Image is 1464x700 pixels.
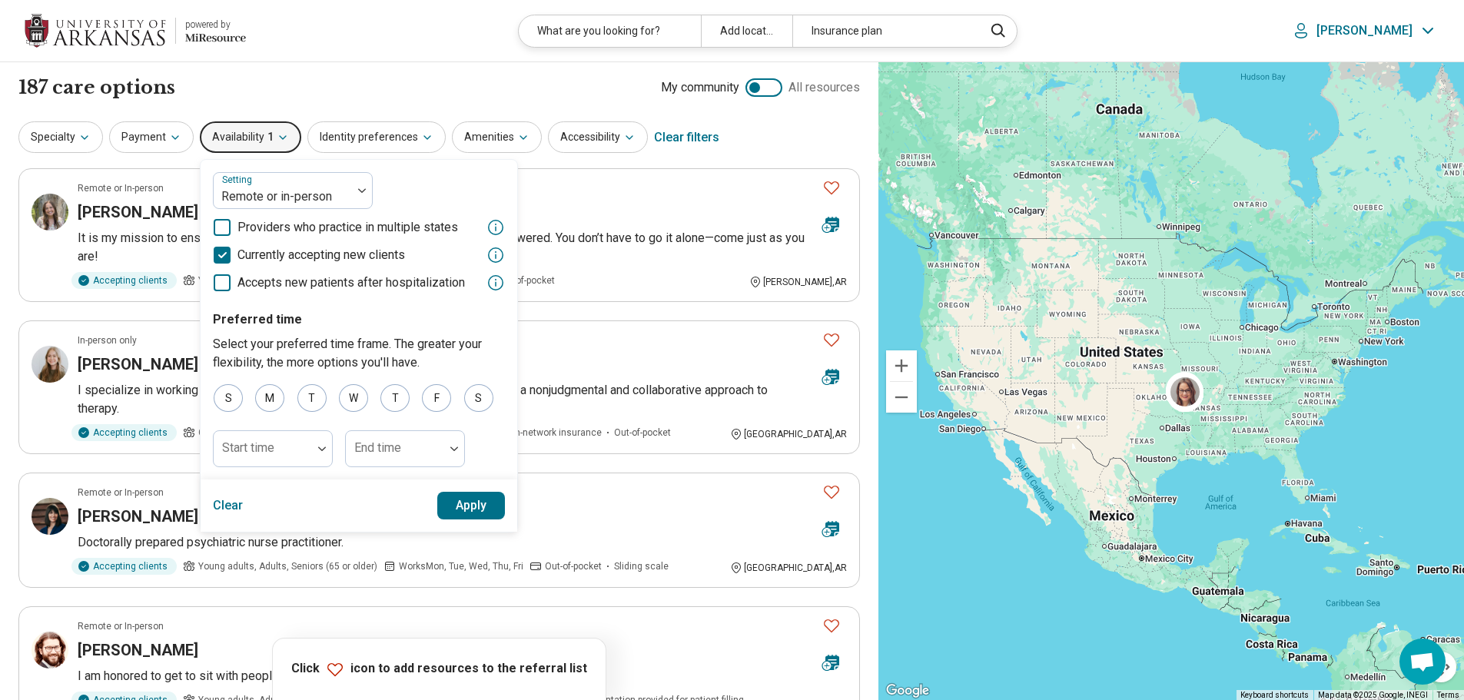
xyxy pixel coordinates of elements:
a: Terms (opens in new tab) [1437,691,1459,699]
p: I am honored to get to sit with people in places of hurt, hope, confusion and change. [78,667,847,685]
p: Remote or In-person [78,619,164,633]
span: Works Mon, Tue, Wed, Thu, Fri [399,559,523,573]
div: F [422,384,451,412]
div: M [255,384,284,412]
p: In-person only [78,333,137,347]
h1: 187 care options [18,75,175,101]
div: S [214,384,243,412]
button: Amenities [452,121,542,153]
div: Accepting clients [71,272,177,289]
div: [GEOGRAPHIC_DATA] , AR [730,561,847,575]
h3: [PERSON_NAME] [78,201,198,223]
p: [PERSON_NAME] [1316,23,1413,38]
div: W [339,384,368,412]
div: T [380,384,410,412]
div: powered by [185,18,246,32]
label: Setting [222,174,255,185]
span: Out-of-pocket [614,426,671,440]
button: Accessibility [548,121,648,153]
span: Sliding scale [614,559,669,573]
div: [GEOGRAPHIC_DATA] , AR [730,427,847,441]
h3: [PERSON_NAME] [78,506,198,527]
span: Out-of-pocket [545,559,602,573]
span: Accepts new patients after hospitalization [237,274,465,292]
div: Accepting clients [71,424,177,441]
div: Accepting clients [71,558,177,575]
button: Zoom in [886,350,917,381]
img: University of Arkansas [25,12,166,49]
span: Map data ©2025 Google, INEGI [1318,691,1428,699]
span: My community [661,78,739,97]
button: Specialty [18,121,103,153]
span: Out-of-pocket [498,274,555,287]
div: Clear filters [654,119,719,156]
label: Start time [222,440,274,455]
p: Remote or In-person [78,181,164,195]
p: Preferred time [213,310,505,329]
button: Favorite [816,172,847,204]
div: Add location [701,15,792,47]
h3: [PERSON_NAME] [78,639,198,661]
div: [PERSON_NAME] , AR [749,275,847,289]
button: Payment [109,121,194,153]
div: T [297,384,327,412]
span: In-network insurance [513,426,602,440]
button: Favorite [816,476,847,508]
p: It is my mission to ensure that my clients feel valued, heard, supported, and empowered. You don’... [78,229,847,266]
p: I specialize in working with adolescents and young adults, with a goal of fostering a nonjudgment... [78,381,847,418]
button: Clear [213,492,244,519]
p: Remote or In-person [78,486,164,499]
a: University of Arkansaspowered by [25,12,246,49]
p: Doctorally prepared psychiatric nurse practitioner. [78,533,847,552]
button: Availability1 [200,121,301,153]
span: Providers who practice in multiple states [237,218,458,237]
h3: [PERSON_NAME] [78,353,198,375]
span: Currently accepting new clients [237,246,405,264]
span: All resources [788,78,860,97]
p: Click icon to add resources to the referral list [291,660,587,678]
button: Favorite [816,610,847,642]
button: Apply [437,492,506,519]
button: Favorite [816,324,847,356]
button: Identity preferences [307,121,446,153]
label: End time [354,440,401,455]
div: Open chat [1399,639,1446,685]
span: Young adults, Adults [198,274,287,287]
div: Insurance plan [792,15,974,47]
span: Children under 10, Teen, Young adults [198,426,360,440]
div: What are you looking for? [519,15,701,47]
p: Select your preferred time frame. The greater your flexibility, the more options you'll have. [213,335,505,372]
button: Zoom out [886,382,917,413]
span: Young adults, Adults, Seniors (65 or older) [198,559,377,573]
span: 1 [267,129,274,145]
div: S [464,384,493,412]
